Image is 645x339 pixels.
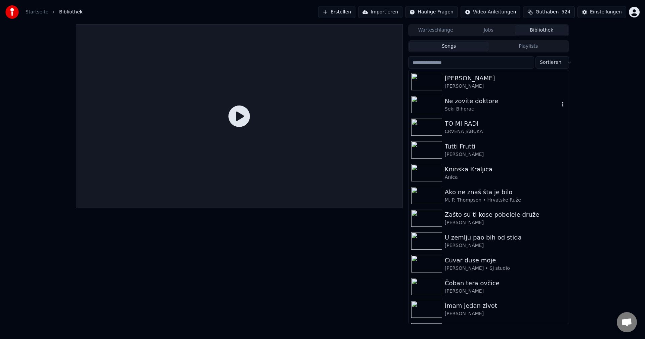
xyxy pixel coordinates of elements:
[445,165,566,174] div: Kninska Kraljica
[405,6,458,18] button: Häufige Fragen
[445,288,566,295] div: [PERSON_NAME]
[488,42,568,51] button: Playlists
[358,6,402,18] button: Importieren
[617,312,637,332] a: Chat öffnen
[445,310,566,317] div: [PERSON_NAME]
[445,301,566,310] div: Imam jedan zivot
[445,174,566,181] div: Anica
[445,233,566,242] div: U zemlju pao bih od stida
[445,119,566,128] div: TO MI RADI
[26,9,48,15] a: Startseite
[445,279,566,288] div: Čoban tera ovčice
[445,187,566,197] div: Ako ne znaš šta je bilo
[561,9,570,15] span: 524
[445,96,559,106] div: Ne zovite doktore
[590,9,622,15] div: Einstellungen
[535,9,559,15] span: Guthaben
[445,83,566,90] div: [PERSON_NAME]
[445,151,566,158] div: [PERSON_NAME]
[409,42,489,51] button: Songs
[445,74,566,83] div: [PERSON_NAME]
[5,5,19,19] img: youka
[445,219,566,226] div: [PERSON_NAME]
[445,142,566,151] div: Tutti Frutti
[59,9,83,15] span: Bibliothek
[445,128,566,135] div: CRVENA JABUKA
[26,9,83,15] nav: breadcrumb
[445,242,566,249] div: [PERSON_NAME]
[445,197,566,204] div: M. P. Thompson • Hrvatske Ruže
[445,210,566,219] div: Zašto su ti kose pobelele druže
[409,26,462,35] button: Warteschlange
[445,265,566,272] div: [PERSON_NAME] • SJ studio
[462,26,515,35] button: Jobs
[318,6,355,18] button: Erstellen
[445,106,559,113] div: Seki Bihorac
[515,26,568,35] button: Bibliothek
[523,6,575,18] button: Guthaben524
[445,256,566,265] div: Cuvar duse moje
[540,59,561,66] span: Sortieren
[461,6,521,18] button: Video-Anleitungen
[577,6,626,18] button: Einstellungen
